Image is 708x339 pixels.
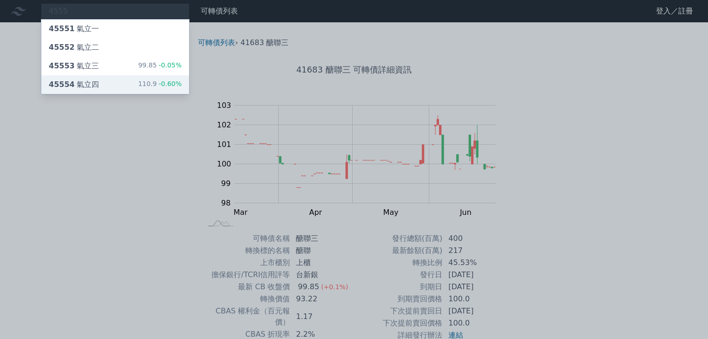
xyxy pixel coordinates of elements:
div: 氣立一 [49,23,99,34]
div: 氣立四 [49,79,99,90]
div: 氣立三 [49,60,99,72]
div: 氣立二 [49,42,99,53]
a: 45553氣立三 99.85-0.05% [41,57,189,75]
span: 45554 [49,80,75,89]
span: -0.05% [157,61,182,69]
span: 45553 [49,61,75,70]
a: 45552氣立二 [41,38,189,57]
span: 45551 [49,24,75,33]
span: -0.60% [157,80,182,87]
div: 110.9 [138,79,182,90]
a: 45554氣立四 110.9-0.60% [41,75,189,94]
span: 45552 [49,43,75,52]
a: 45551氣立一 [41,20,189,38]
div: 99.85 [138,60,182,72]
